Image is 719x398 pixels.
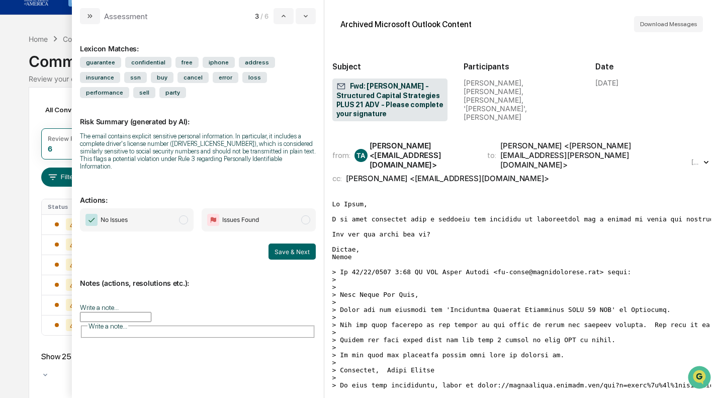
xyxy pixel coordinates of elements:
img: Flag [207,214,219,226]
span: loss [242,72,267,83]
div: Assessment [104,12,148,21]
p: How can we help? [10,21,183,37]
span: cc: [332,174,342,183]
div: Lexicon Matches: [80,32,316,53]
button: Start new chat [171,80,183,92]
a: Powered byPylon [71,170,122,178]
time: Wednesday, September 17, 2025 at 9:52:00 AM [691,158,701,166]
div: We're available if you need us! [34,87,127,95]
p: Actions: [80,184,316,204]
div: Review Required [48,135,96,142]
button: Save & Next [268,244,316,260]
div: Start new chat [34,77,165,87]
div: The email contains explicit sensitive personal information. In particular, it includes a complete... [80,132,316,170]
div: 🔎 [10,147,18,155]
span: ssn [124,72,147,83]
span: party [159,87,186,98]
button: Download Messages [634,16,703,32]
span: confidential [125,57,171,68]
p: Risk Summary (generated by AI): [80,105,316,126]
img: 1746055101610-c473b297-6a78-478c-a979-82029cc54cd1 [10,77,28,95]
span: from: [332,150,350,160]
span: Issues Found [222,215,259,225]
div: [PERSON_NAME], [PERSON_NAME], [PERSON_NAME], '[PERSON_NAME]', [PERSON_NAME] [464,78,579,121]
span: free [175,57,199,68]
span: cancel [177,72,209,83]
span: Pylon [100,171,122,178]
span: guarantee [80,57,121,68]
span: 3 [255,12,259,20]
div: [PERSON_NAME] <[EMAIL_ADDRESS][DOMAIN_NAME]> [346,174,550,183]
span: address [239,57,275,68]
div: Archived Microsoft Outlook Content [340,20,472,29]
span: Fwd: [PERSON_NAME] - Structured Capital Strategies PLUS 21 ADV - Please complete your signature [336,82,444,119]
span: error [213,72,238,83]
a: 🗄️Attestations [69,123,129,141]
button: Filters [41,168,85,187]
a: 🔎Data Lookup [6,142,67,160]
div: [DATE] [595,78,618,87]
div: Communications Archive [29,44,690,70]
div: [PERSON_NAME] <[EMAIL_ADDRESS][DOMAIN_NAME]> [370,141,475,170]
pre: Lo Ipsum, D si amet consectet adip e seddoeiu tem incididu ut laboreetdol mag a enimad mi venia q... [332,200,711,389]
iframe: Open customer support [687,365,714,392]
h2: Subject [332,62,448,71]
span: No Issues [101,215,128,225]
div: All Conversations [41,102,117,118]
span: Attestations [83,127,125,137]
th: Status [42,199,93,214]
div: 6 [48,144,52,153]
div: 🗄️ [73,128,81,136]
span: to: [487,150,496,160]
span: Write a note... [88,322,127,330]
h2: Date [595,62,711,71]
label: Write a note... [80,303,119,311]
span: Download Messages [640,21,697,28]
a: 🖐️Preclearance [6,123,69,141]
span: Preclearance [20,127,65,137]
span: Data Lookup [20,146,63,156]
span: performance [80,87,129,98]
div: Communications Archive [63,35,144,43]
span: / 6 [260,12,271,20]
div: Show 25 [41,352,102,361]
div: Review your communication records across channels [29,74,690,83]
span: iphone [203,57,235,68]
div: TA [354,149,368,162]
p: Notes (actions, resolutions etc.): [80,267,316,287]
h2: Participants [464,62,579,71]
span: insurance [80,72,120,83]
div: [PERSON_NAME] <[PERSON_NAME][EMAIL_ADDRESS][PERSON_NAME][DOMAIN_NAME]> [500,141,689,170]
img: Checkmark [85,214,98,226]
span: sell [133,87,155,98]
div: 🖐️ [10,128,18,136]
div: Home [29,35,48,43]
span: buy [151,72,173,83]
